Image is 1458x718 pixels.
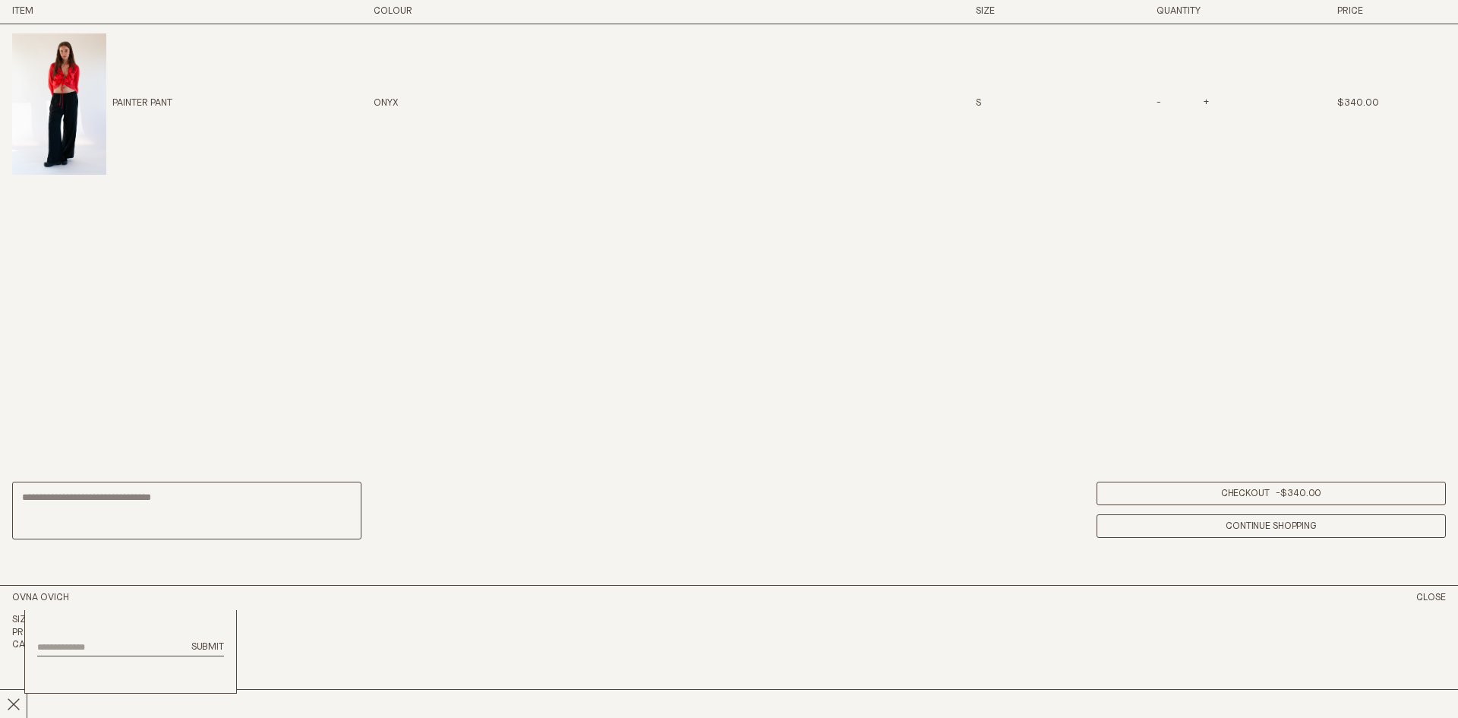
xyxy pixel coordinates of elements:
h3: Price [1337,5,1446,18]
h3: Item [12,5,301,18]
img: Painter Pant [12,33,106,175]
span: Submit [191,642,224,652]
p: Painter Pant [112,97,172,110]
a: Continue Shopping [1097,514,1446,538]
div: S [976,97,1084,110]
span: - [1157,100,1163,109]
div: $340.00 [1337,97,1446,110]
button: Close Cart [1416,592,1446,605]
span: + [1201,100,1209,109]
a: Checkout -$340.00 [1097,482,1446,505]
h3: Colour [374,5,663,18]
a: Home [12,593,69,603]
h3: Quantity [1157,5,1265,18]
div: Onyx [374,97,663,110]
summary: Care [12,639,47,652]
span: $340.00 [1280,489,1321,498]
a: Painter PantPainter Pant [12,33,172,175]
a: Sizing [12,614,52,627]
button: Submit [191,641,224,654]
h3: Size [976,5,1084,18]
summary: Production [12,627,83,640]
